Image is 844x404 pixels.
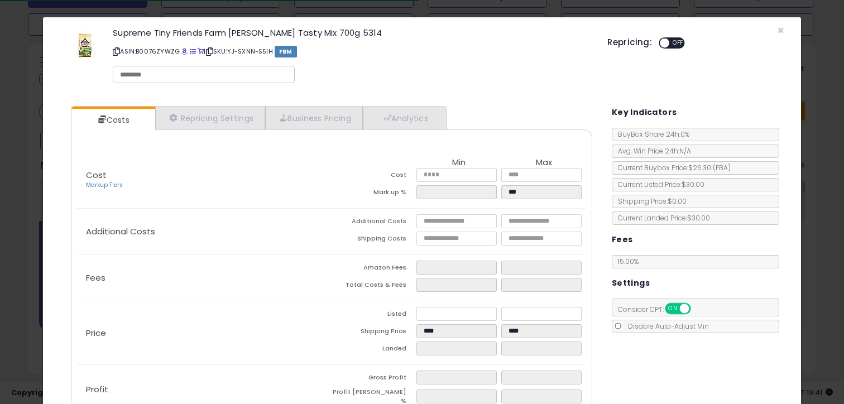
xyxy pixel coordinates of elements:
h5: Key Indicators [612,105,677,119]
h5: Repricing: [607,38,652,47]
span: Shipping Price: $0.00 [612,196,687,206]
p: ASIN: B0076ZYWZG | SKU: YJ-SXNN-S5IH [113,42,591,60]
td: Listed [332,307,416,324]
span: BuyBox Share 24h: 0% [612,129,689,139]
h5: Settings [612,276,650,290]
p: Profit [77,385,332,394]
span: 15.00 % [618,257,639,266]
a: Costs [71,109,154,131]
td: Shipping Costs [332,232,416,249]
td: Gross Profit [332,371,416,388]
td: Amazon Fees [332,261,416,278]
a: BuyBox page [181,47,188,56]
span: Current Listed Price: $30.00 [612,180,704,189]
td: Landed [332,342,416,359]
p: Additional Costs [77,227,332,236]
td: Cost [332,168,416,185]
span: ( FBA ) [713,163,731,172]
td: Additional Costs [332,214,416,232]
span: ON [666,304,680,314]
span: × [777,22,784,39]
a: Business Pricing [265,107,363,129]
a: All offer listings [190,47,196,56]
a: Markup Tiers [86,181,123,189]
span: $26.30 [688,163,731,172]
td: Mark up % [332,185,416,203]
a: Your listing only [198,47,204,56]
th: Max [501,158,586,168]
p: Cost [77,171,332,190]
span: Consider CPT: [612,305,706,314]
p: Fees [77,273,332,282]
span: Avg. Win Price 24h: N/A [612,146,691,156]
h5: Fees [612,233,633,247]
span: Disable Auto-Adjust Min [622,321,709,331]
h3: Supreme Tiny Friends Farm [PERSON_NAME] Tasty Mix 700g 5314 [113,28,591,37]
span: OFF [669,39,687,48]
p: Price [77,329,332,338]
td: Total Costs & Fees [332,278,416,295]
span: Current Buybox Price: [612,163,731,172]
img: 41cQ78RqYbL._SL60_.jpg [68,28,102,62]
a: Repricing Settings [155,107,266,129]
span: Current Landed Price: $30.00 [612,213,710,223]
span: FBM [275,46,297,57]
th: Min [416,158,501,168]
td: Shipping Price [332,324,416,342]
a: Analytics [363,107,445,129]
span: OFF [689,304,707,314]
